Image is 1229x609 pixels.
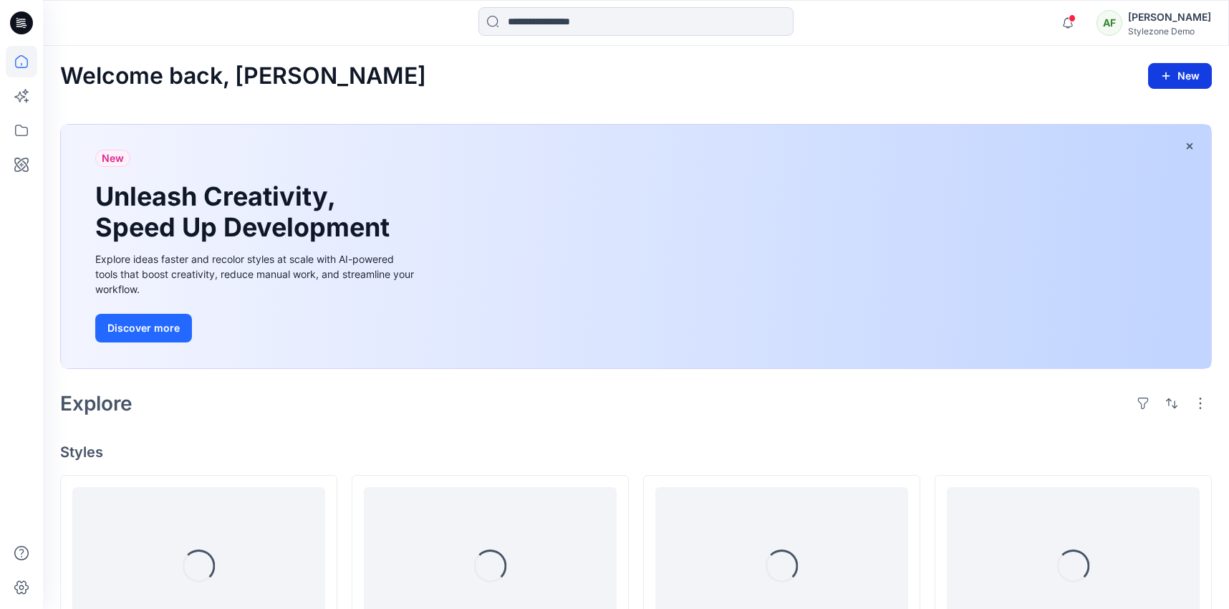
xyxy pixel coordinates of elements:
[1097,10,1122,36] div: AF
[60,392,132,415] h2: Explore
[1148,63,1212,89] button: New
[95,251,418,297] div: Explore ideas faster and recolor styles at scale with AI-powered tools that boost creativity, red...
[95,181,396,243] h1: Unleash Creativity, Speed Up Development
[60,443,1212,461] h4: Styles
[1128,26,1211,37] div: Stylezone Demo
[1128,9,1211,26] div: [PERSON_NAME]
[60,63,426,90] h2: Welcome back, [PERSON_NAME]
[95,314,192,342] button: Discover more
[95,314,418,342] a: Discover more
[102,150,124,167] span: New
